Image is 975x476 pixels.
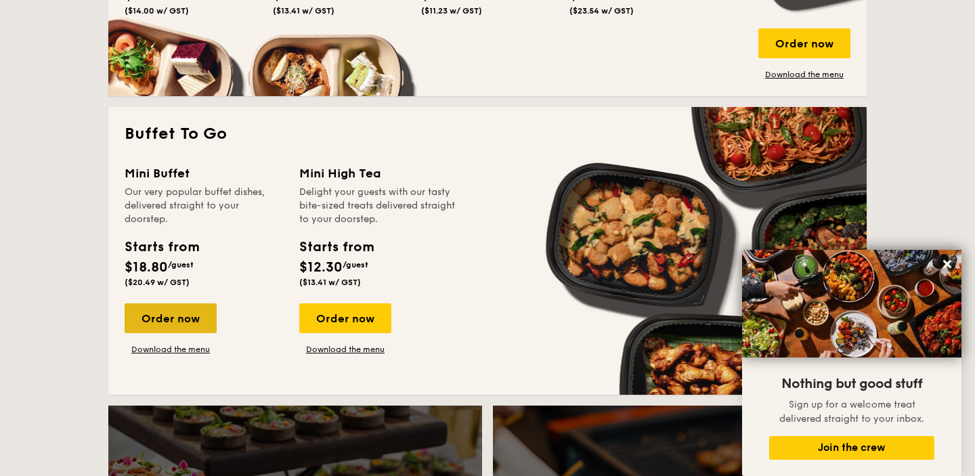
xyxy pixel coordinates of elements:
[299,278,361,287] span: ($13.41 w/ GST)
[125,123,850,145] h2: Buffet To Go
[125,278,190,287] span: ($20.49 w/ GST)
[299,344,391,355] a: Download the menu
[742,250,961,358] img: DSC07876-Edit02-Large.jpeg
[781,376,922,392] span: Nothing but good stuff
[125,6,189,16] span: ($14.00 w/ GST)
[343,260,368,269] span: /guest
[273,6,334,16] span: ($13.41 w/ GST)
[125,164,283,183] div: Mini Buffet
[769,436,934,460] button: Join the crew
[758,28,850,58] div: Order now
[125,237,198,257] div: Starts from
[299,237,373,257] div: Starts from
[299,186,458,226] div: Delight your guests with our tasty bite-sized treats delivered straight to your doorstep.
[125,186,283,226] div: Our very popular buffet dishes, delivered straight to your doorstep.
[125,303,217,333] div: Order now
[125,344,217,355] a: Download the menu
[779,399,924,425] span: Sign up for a welcome treat delivered straight to your inbox.
[299,164,458,183] div: Mini High Tea
[758,69,850,80] a: Download the menu
[936,253,958,275] button: Close
[569,6,634,16] span: ($23.54 w/ GST)
[299,303,391,333] div: Order now
[299,259,343,276] span: $12.30
[421,6,482,16] span: ($11.23 w/ GST)
[125,259,168,276] span: $18.80
[168,260,194,269] span: /guest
